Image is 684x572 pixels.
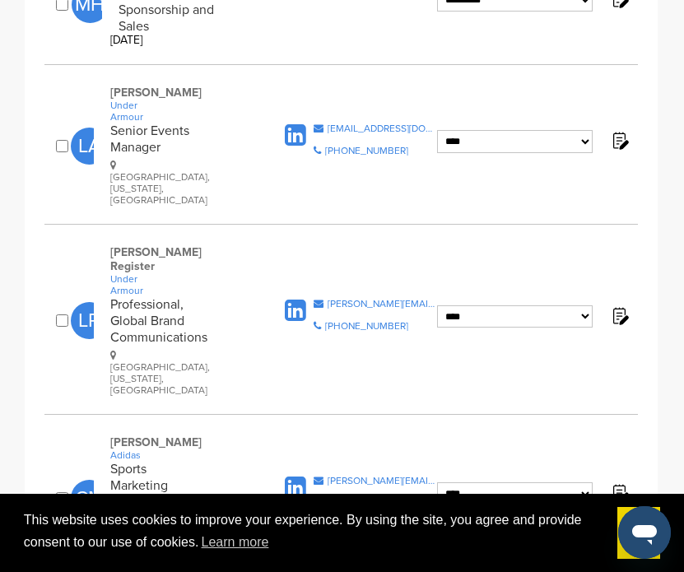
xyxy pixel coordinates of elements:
[198,530,271,555] a: learn more about cookies
[110,273,170,296] a: Under Armour
[71,302,108,339] span: LR
[110,449,170,461] a: Adidas
[609,130,630,151] img: Notes
[325,146,408,156] div: [PHONE_NUMBER]
[110,461,204,560] div: Sports Marketing Director
[24,510,605,555] span: This website uses cookies to improve your experience. By using the site, you agree and provide co...
[71,128,108,165] span: LA
[71,480,108,517] span: CM
[110,245,170,273] span: [PERSON_NAME] Register
[609,305,630,326] img: Notes
[110,35,331,46] div: [DATE]
[325,321,408,331] div: [PHONE_NUMBER]
[328,123,437,133] div: [EMAIL_ADDRESS][DOMAIN_NAME]
[110,296,204,396] div: Professional, Global Brand Communications
[328,299,437,309] div: [PERSON_NAME][EMAIL_ADDRESS][DOMAIN_NAME]
[110,350,204,396] div: [GEOGRAPHIC_DATA], [US_STATE], [GEOGRAPHIC_DATA]
[328,476,437,486] div: [PERSON_NAME][EMAIL_ADDRESS][PERSON_NAME][DOMAIN_NAME]
[119,2,240,35] div: Sponsorship and Sales
[110,435,170,449] span: [PERSON_NAME]
[110,86,170,100] span: [PERSON_NAME]
[110,100,170,123] a: Under Armour
[110,160,204,206] div: [GEOGRAPHIC_DATA], [US_STATE], [GEOGRAPHIC_DATA]
[617,507,660,560] a: dismiss cookie message
[618,506,671,559] iframe: Button to launch messaging window
[609,482,630,503] img: Notes
[110,123,204,206] div: Senior Events Manager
